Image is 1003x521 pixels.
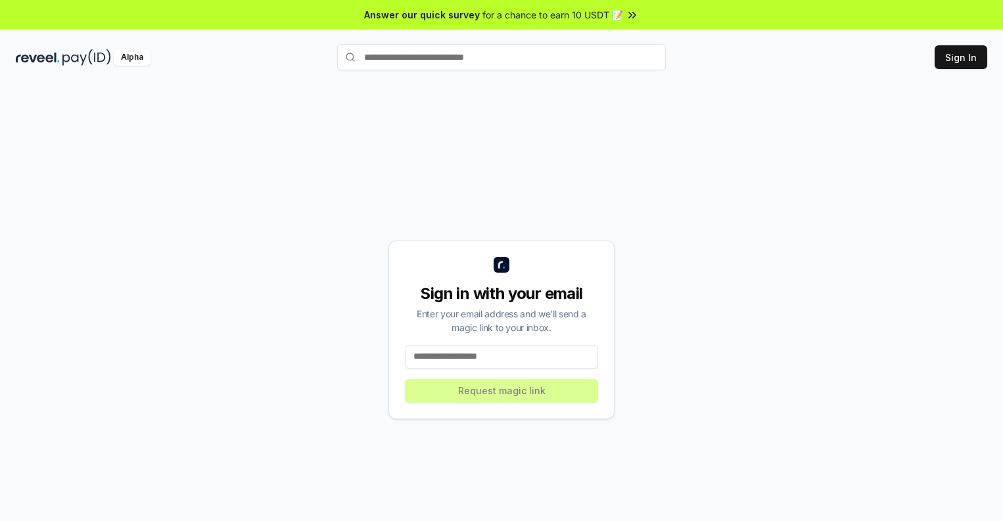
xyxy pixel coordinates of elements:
[364,8,480,22] span: Answer our quick survey
[482,8,623,22] span: for a chance to earn 10 USDT 📝
[935,45,987,69] button: Sign In
[494,257,509,273] img: logo_small
[114,49,151,66] div: Alpha
[405,307,598,334] div: Enter your email address and we’ll send a magic link to your inbox.
[405,283,598,304] div: Sign in with your email
[62,49,111,66] img: pay_id
[16,49,60,66] img: reveel_dark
